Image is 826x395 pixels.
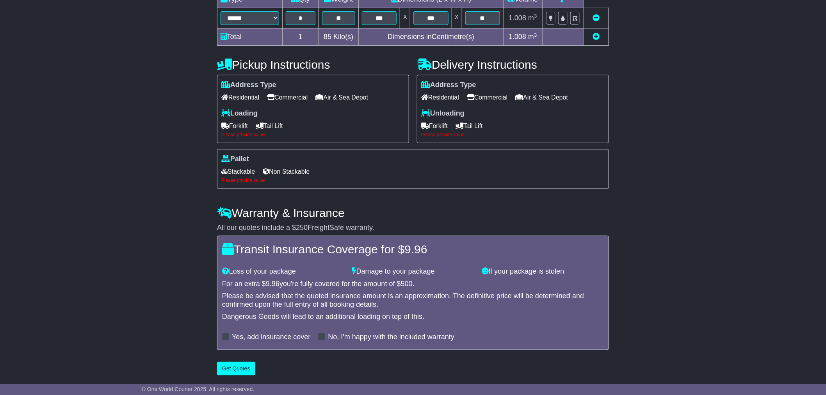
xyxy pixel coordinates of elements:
div: All our quotes include a $ FreightSafe warranty. [217,224,609,232]
span: Stackable [221,165,255,178]
h4: Transit Insurance Coverage for $ [222,243,604,256]
td: Dimensions in Centimetre(s) [359,28,504,46]
div: Dangerous Goods will lead to an additional loading on top of this. [222,313,604,321]
td: x [452,8,462,28]
div: If your package is stolen [478,267,608,276]
span: Tail Lift [256,120,283,132]
span: Residential [421,91,459,103]
h4: Pickup Instructions [217,58,409,71]
h4: Warranty & Insurance [217,206,609,219]
span: 1.008 [509,14,526,22]
span: Forklift [421,120,448,132]
span: m [528,14,537,22]
div: Damage to your package [348,267,478,276]
label: Address Type [221,81,276,89]
span: © One World Courier 2025. All rights reserved. [142,386,255,392]
label: Address Type [421,81,476,89]
h4: Delivery Instructions [417,58,609,71]
label: Unloading [421,109,465,118]
span: 250 [296,224,308,231]
div: Please provide value [221,132,405,137]
span: 85 [324,33,331,41]
sup: 3 [534,13,537,19]
span: Air & Sea Depot [316,91,368,103]
td: 1 [283,28,319,46]
a: Remove this item [593,14,600,22]
span: 9.96 [266,280,279,288]
div: Please provide value [421,132,605,137]
label: Pallet [221,155,249,164]
td: x [400,8,410,28]
sup: 3 [534,32,537,38]
span: Commercial [467,91,507,103]
label: No, I'm happy with the included warranty [328,333,454,342]
span: Commercial [267,91,308,103]
span: Forklift [221,120,248,132]
td: Total [217,28,283,46]
span: Residential [221,91,259,103]
label: Loading [221,109,258,118]
span: Non Stackable [263,165,310,178]
span: 500 [401,280,413,288]
div: Please provide value [221,178,605,183]
label: Yes, add insurance cover [232,333,310,342]
div: Please be advised that the quoted insurance amount is an approximation. The definitive price will... [222,292,604,309]
span: m [528,33,537,41]
td: Kilo(s) [319,28,359,46]
span: 1.008 [509,33,526,41]
span: Air & Sea Depot [516,91,568,103]
div: For an extra $ you're fully covered for the amount of $ . [222,280,604,288]
button: Get Quotes [217,362,255,375]
div: Loss of your package [218,267,348,276]
span: Tail Lift [456,120,483,132]
span: 9.96 [404,243,427,256]
a: Add new item [593,33,600,41]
